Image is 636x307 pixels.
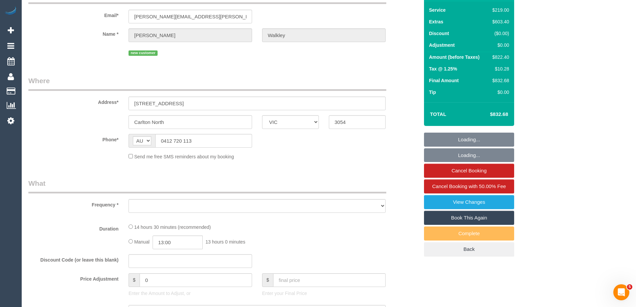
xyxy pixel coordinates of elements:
[129,10,252,23] input: Email*
[430,111,446,117] strong: Total
[134,154,234,159] span: Send me free SMS reminders about my booking
[4,7,17,16] img: Automaid Logo
[424,211,514,225] a: Book This Again
[23,273,124,282] label: Price Adjustment
[429,7,446,13] label: Service
[273,273,386,287] input: final price
[490,7,509,13] div: $219.00
[424,195,514,209] a: View Changes
[206,239,245,245] span: 13 hours 0 minutes
[424,179,514,193] a: Cancel Booking with 50.00% Fee
[23,134,124,143] label: Phone*
[424,164,514,178] a: Cancel Booking
[262,290,386,297] p: Enter your Final Price
[129,50,158,56] span: new customer
[129,28,252,42] input: First Name*
[429,30,449,37] label: Discount
[23,28,124,37] label: Name *
[23,223,124,232] label: Duration
[129,115,252,129] input: Suburb*
[129,290,252,297] p: Enter the Amount to Adjust, or
[490,65,509,72] div: $10.28
[329,115,386,129] input: Post Code*
[424,242,514,256] a: Back
[490,42,509,48] div: $0.00
[155,134,252,148] input: Phone*
[23,10,124,19] label: Email*
[262,273,273,287] span: $
[490,54,509,60] div: $822.40
[429,54,479,60] label: Amount (before Taxes)
[129,273,140,287] span: $
[470,112,508,117] h4: $832.68
[134,239,150,245] span: Manual
[28,178,386,193] legend: What
[429,77,459,84] label: Final Amount
[490,77,509,84] div: $832.68
[429,42,455,48] label: Adjustment
[23,254,124,263] label: Discount Code (or leave this blank)
[429,89,436,96] label: Tip
[490,89,509,96] div: $0.00
[490,18,509,25] div: $603.40
[23,97,124,106] label: Address*
[613,284,629,300] iframe: Intercom live chat
[429,65,457,72] label: Tax @ 1.25%
[490,30,509,37] div: ($0.00)
[627,284,632,290] span: 5
[262,28,386,42] input: Last Name*
[28,76,386,91] legend: Where
[23,199,124,208] label: Frequency *
[134,224,211,230] span: 14 hours 30 minutes (recommended)
[432,183,506,189] span: Cancel Booking with 50.00% Fee
[429,18,443,25] label: Extras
